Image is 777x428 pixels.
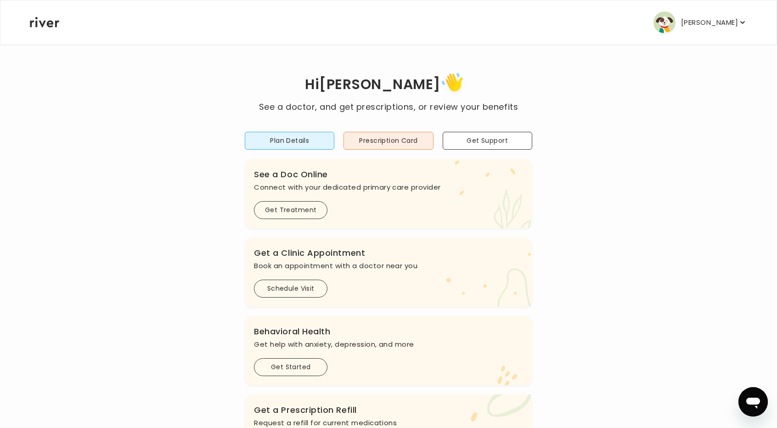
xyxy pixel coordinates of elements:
h3: Get a Clinic Appointment [254,247,523,259]
button: Prescription Card [343,132,433,150]
p: Connect with your dedicated primary care provider [254,181,523,194]
h3: Behavioral Health [254,325,523,338]
p: Get help with anxiety, depression, and more [254,338,523,351]
button: Get Started [254,358,327,376]
img: user avatar [653,11,676,34]
button: user avatar[PERSON_NAME] [653,11,747,34]
p: [PERSON_NAME] [681,16,738,29]
button: Get Treatment [254,201,327,219]
p: Book an appointment with a doctor near you [254,259,523,272]
h3: Get a Prescription Refill [254,404,523,417]
iframe: Button to launch messaging window [738,387,768,417]
h1: Hi [PERSON_NAME] [259,70,518,101]
button: Schedule Visit [254,280,327,298]
button: Get Support [443,132,532,150]
button: Plan Details [245,132,334,150]
p: See a doctor, and get prescriptions, or review your benefits [259,101,518,113]
h3: See a Doc Online [254,168,523,181]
